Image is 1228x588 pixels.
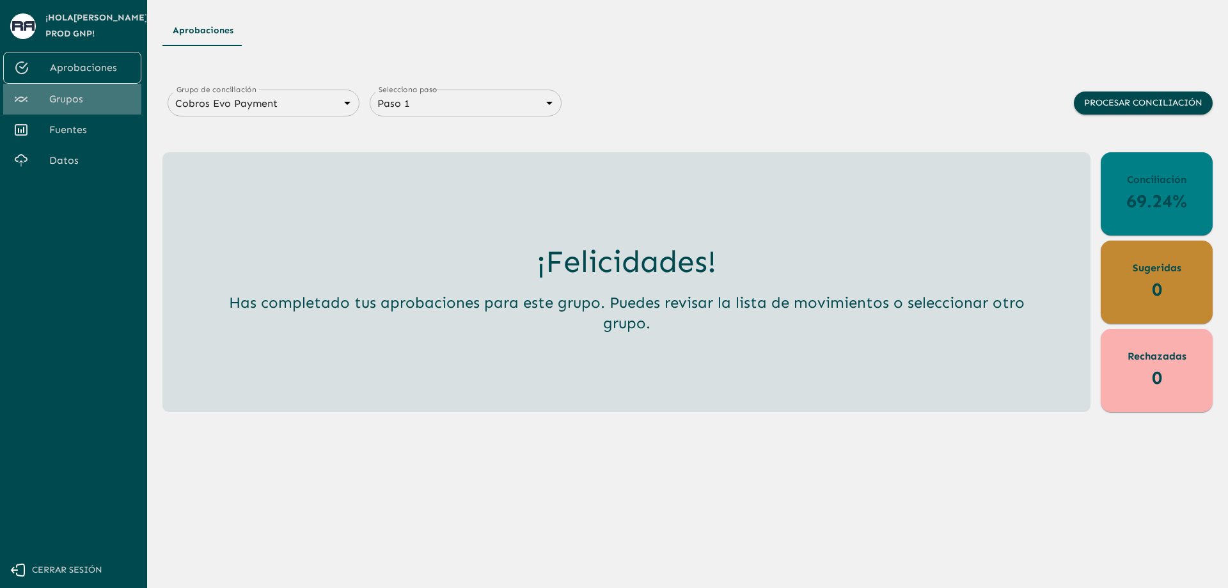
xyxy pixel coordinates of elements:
h3: ¡Felicidades! [537,244,716,280]
a: Datos [3,145,141,176]
div: Cobros Evo Payment [168,94,359,113]
h5: Has completado tus aprobaciones para este grupo. Puedes revisar la lista de movimientos o selecci... [211,292,1042,333]
div: Paso 1 [370,94,562,113]
a: Fuentes [3,115,141,145]
p: Rechazadas [1128,349,1186,364]
a: Aprobaciones [3,52,141,84]
span: Fuentes [49,122,131,138]
span: Grupos [49,91,131,107]
button: Aprobaciones [162,15,244,46]
label: Selecciona paso [379,84,437,95]
a: Grupos [3,84,141,115]
label: Grupo de conciliación [177,84,256,95]
p: 0 [1152,276,1162,303]
span: Cerrar sesión [32,562,102,578]
span: ¡Hola [PERSON_NAME] Prod GNP ! [45,10,148,42]
span: Datos [49,153,131,168]
span: Aprobaciones [50,60,130,75]
img: avatar [12,21,35,31]
button: Procesar conciliación [1074,91,1213,115]
p: Sugeridas [1133,260,1181,276]
p: Conciliación [1127,172,1186,187]
p: 0 [1152,364,1162,392]
p: 69.24% [1126,187,1187,215]
div: Tipos de Movimientos [162,15,1213,46]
